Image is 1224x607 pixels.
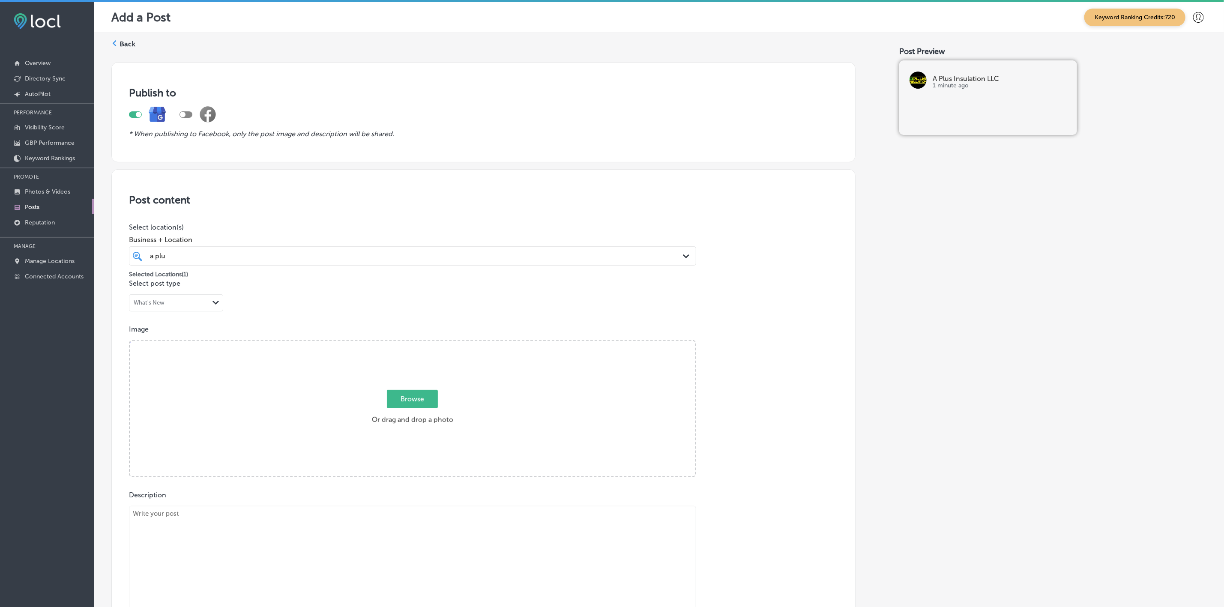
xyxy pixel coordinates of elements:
p: AutoPilot [25,90,51,98]
p: Reputation [25,219,55,226]
h3: Publish to [129,87,838,99]
p: Directory Sync [25,75,66,82]
div: What's New [134,300,165,306]
p: Connected Accounts [25,273,84,280]
label: Back [120,39,135,49]
p: 1 minute ago [933,82,1067,89]
h3: Post content [129,194,838,206]
div: Post Preview [899,47,1207,56]
p: Selected Locations ( 1 ) [129,267,188,278]
label: Or drag and drop a photo [368,391,457,428]
p: GBP Performance [25,139,75,147]
img: logo [910,72,927,89]
p: Keyword Rankings [25,155,75,162]
p: Photos & Videos [25,188,70,195]
label: Description [129,491,166,499]
p: Manage Locations [25,257,75,265]
p: A Plus Insulation LLC [933,75,1067,82]
p: Posts [25,203,39,211]
p: Add a Post [111,10,171,24]
p: Select location(s) [129,223,696,231]
img: fda3e92497d09a02dc62c9cd864e3231.png [14,13,61,29]
span: Keyword Ranking Credits: 720 [1084,9,1185,26]
p: Visibility Score [25,124,65,131]
span: Business + Location [129,236,696,244]
i: * When publishing to Facebook, only the post image and description will be shared. [129,130,394,138]
p: Image [129,325,838,333]
span: Browse [387,390,438,408]
p: Overview [25,60,51,67]
p: Select post type [129,279,838,287]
